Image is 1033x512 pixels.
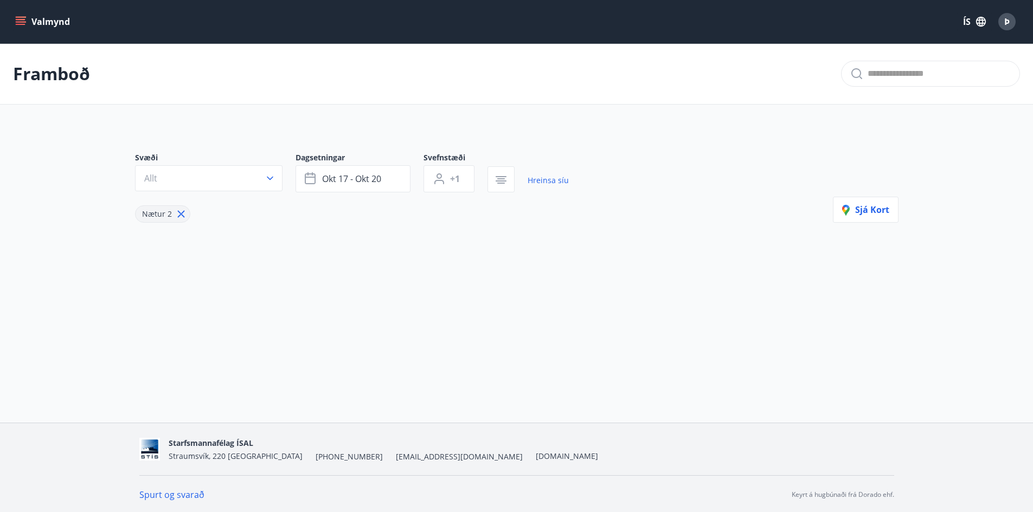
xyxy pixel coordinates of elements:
span: okt 17 - okt 20 [322,173,381,185]
span: Dagsetningar [296,152,424,165]
span: Svefnstæði [424,152,487,165]
span: Svæði [135,152,296,165]
button: menu [13,12,74,31]
a: Spurt og svarað [139,489,204,501]
button: Þ [994,9,1020,35]
button: +1 [424,165,474,192]
span: +1 [450,173,460,185]
a: [DOMAIN_NAME] [536,451,598,461]
a: Hreinsa síu [528,168,569,192]
div: Nætur 2 [135,205,190,223]
span: Sjá kort [842,204,889,216]
span: Allt [144,172,157,184]
button: okt 17 - okt 20 [296,165,410,192]
button: Sjá kort [833,197,899,223]
img: xlMN6GowWzr8fvRllimA8ty6WLEggqOkqJPa3WXi.jpg [139,438,161,461]
span: Nætur 2 [142,209,172,219]
span: [EMAIL_ADDRESS][DOMAIN_NAME] [396,451,523,462]
span: [PHONE_NUMBER] [316,451,383,462]
button: Allt [135,165,283,191]
span: Straumsvík, 220 [GEOGRAPHIC_DATA] [169,451,303,461]
p: Framboð [13,62,90,86]
span: Starfsmannafélag ÍSAL [169,438,253,448]
button: ÍS [957,12,992,31]
p: Keyrt á hugbúnaði frá Dorado ehf. [792,490,894,500]
span: Þ [1004,16,1010,28]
